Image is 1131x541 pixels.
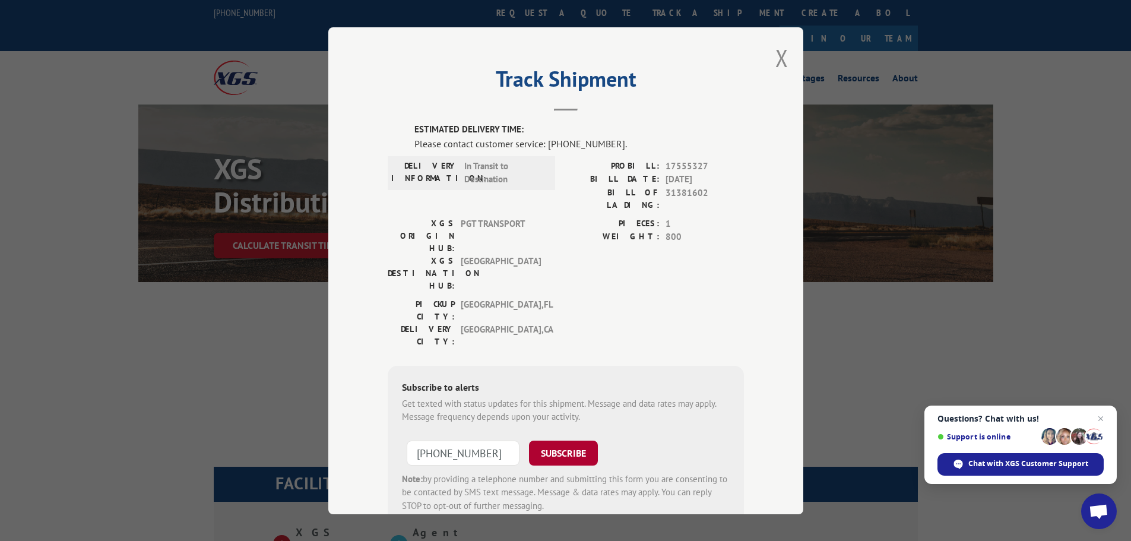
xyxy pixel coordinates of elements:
[937,453,1104,476] span: Chat with XGS Customer Support
[566,230,660,244] label: WEIGHT:
[666,159,744,173] span: 17555327
[402,397,730,423] div: Get texted with status updates for this shipment. Message and data rates may apply. Message frequ...
[1081,493,1117,529] a: Open chat
[461,217,541,254] span: PGT TRANSPORT
[666,230,744,244] span: 800
[937,414,1104,423] span: Questions? Chat with us!
[388,217,455,254] label: XGS ORIGIN HUB:
[414,136,744,150] div: Please contact customer service: [PHONE_NUMBER].
[388,298,455,322] label: PICKUP CITY:
[461,298,541,322] span: [GEOGRAPHIC_DATA] , FL
[464,159,544,186] span: In Transit to Destination
[566,173,660,186] label: BILL DATE:
[666,186,744,211] span: 31381602
[666,217,744,230] span: 1
[566,186,660,211] label: BILL OF LADING:
[391,159,458,186] label: DELIVERY INFORMATION:
[407,440,519,465] input: Phone Number
[414,123,744,137] label: ESTIMATED DELIVERY TIME:
[461,322,541,347] span: [GEOGRAPHIC_DATA] , CA
[775,42,788,74] button: Close modal
[968,458,1088,469] span: Chat with XGS Customer Support
[461,254,541,292] span: [GEOGRAPHIC_DATA]
[402,473,423,484] strong: Note:
[402,379,730,397] div: Subscribe to alerts
[388,254,455,292] label: XGS DESTINATION HUB:
[937,432,1037,441] span: Support is online
[529,440,598,465] button: SUBSCRIBE
[388,322,455,347] label: DELIVERY CITY:
[402,472,730,512] div: by providing a telephone number and submitting this form you are consenting to be contacted by SM...
[566,217,660,230] label: PIECES:
[388,71,744,93] h2: Track Shipment
[666,173,744,186] span: [DATE]
[566,159,660,173] label: PROBILL:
